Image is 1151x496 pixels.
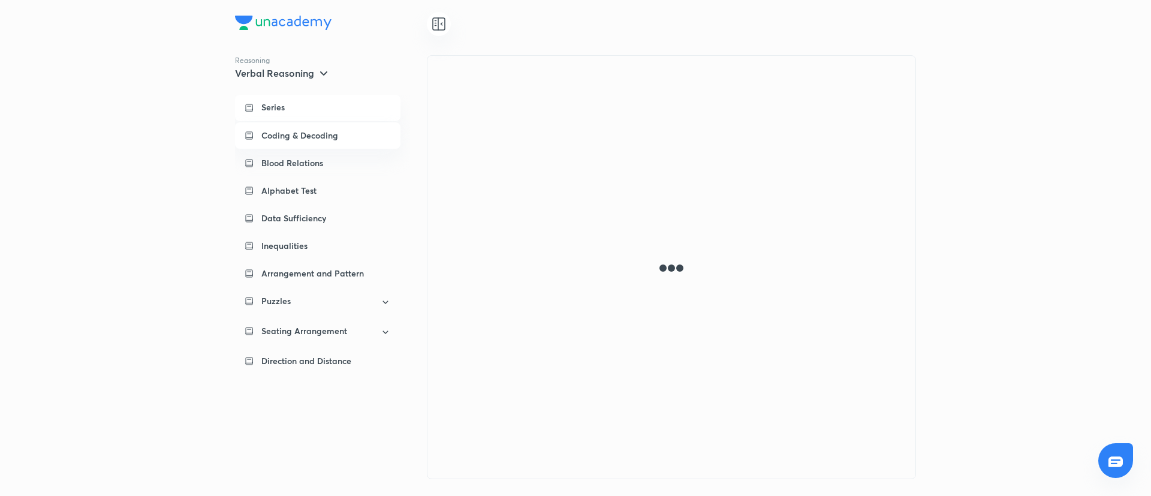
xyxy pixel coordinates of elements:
p: Seating Arrangement [261,325,347,337]
p: Reasoning [235,55,427,66]
h5: Verbal Reasoning [235,67,314,79]
p: Alphabet Test [261,185,317,197]
p: Inequalities [261,240,308,252]
p: Coding & Decoding [261,130,338,142]
p: Arrangement and Pattern [261,267,364,279]
p: Blood Relations [261,157,323,169]
p: Series [261,102,285,113]
p: Puzzles [261,295,291,307]
p: Direction and Distance [261,355,351,367]
img: Company Logo [235,16,332,30]
p: Data Sufficiency [261,212,326,224]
